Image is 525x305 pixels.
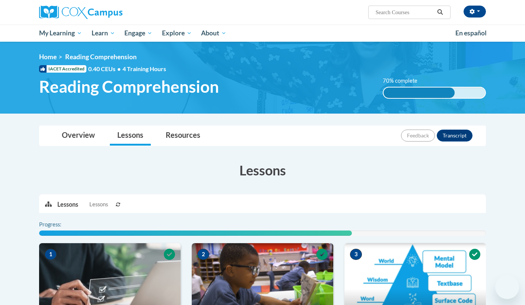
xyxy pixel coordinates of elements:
div: Main menu [28,25,497,42]
span: 2 [197,249,209,260]
a: My Learning [34,25,87,42]
a: Home [39,53,57,61]
a: Lessons [110,126,151,146]
span: Engage [124,29,152,38]
div: 70% complete [384,88,455,98]
span: Lessons [89,200,108,209]
span: Learn [92,29,115,38]
span: 3 [350,249,362,260]
button: Account Settings [464,6,486,18]
span: 0.40 CEUs [88,65,122,73]
button: Feedback [401,130,435,142]
a: Cox Campus [39,6,181,19]
label: Progress: [39,220,82,229]
span: Explore [162,29,192,38]
span: IACET Accredited [39,65,86,73]
span: Reading Comprehension [65,53,137,61]
button: Search [435,8,446,17]
a: Explore [157,25,197,42]
a: Resources [158,126,208,146]
span: • [117,65,121,72]
a: About [197,25,232,42]
input: Search Courses [375,8,435,17]
span: 4 Training Hours [122,65,166,72]
label: 70% complete [383,77,426,85]
a: Learn [87,25,120,42]
h3: Lessons [39,161,486,179]
a: Engage [120,25,157,42]
span: Reading Comprehension [39,77,219,96]
a: Overview [54,126,102,146]
p: Lessons [57,200,78,209]
a: En español [451,25,491,41]
span: 1 [45,249,57,260]
button: Transcript [437,130,472,142]
span: En español [455,29,487,37]
span: My Learning [39,29,82,38]
span: About [201,29,226,38]
img: Cox Campus [39,6,122,19]
iframe: Button to launch messaging window [495,275,519,299]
